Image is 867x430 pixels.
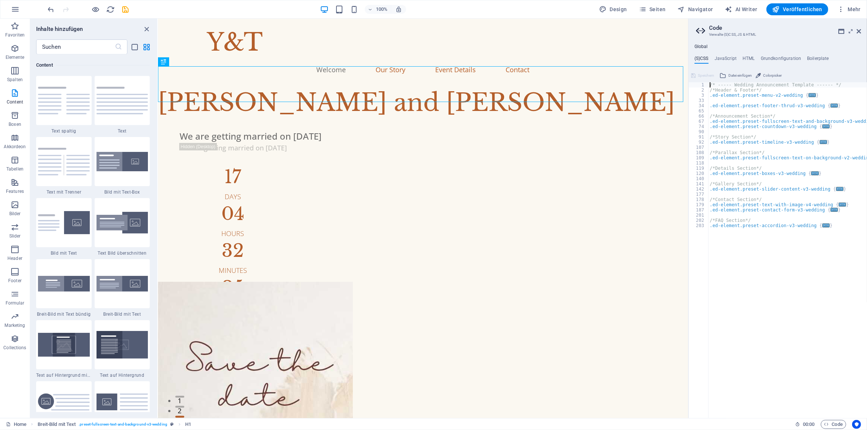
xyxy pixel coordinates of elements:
img: text-with-image-v4.svg [38,211,90,234]
span: Veröffentlichen [772,6,822,13]
span: Text [95,128,150,134]
button: Seiten [636,3,669,15]
div: Text auf Hintergrund mittig [36,320,92,378]
a: Klick, um Auswahl aufzuheben. Doppelklick öffnet Seitenverwaltung [6,420,26,429]
div: 74 [689,124,709,129]
p: Footer [8,278,22,284]
button: AI Writer [722,3,760,15]
div: 202 [689,218,709,223]
div: Design (Strg+Alt+Y) [596,3,630,15]
span: Datei einfügen [728,71,752,80]
h6: 100% [376,5,388,14]
button: reload [106,5,115,14]
i: Bei Größenänderung Zoomstufe automatisch an das gewählte Gerät anpassen. [395,6,402,13]
div: 109 [689,155,709,160]
div: 90 [689,129,709,134]
span: ... [822,223,830,227]
img: wide-image-with-text-aligned.svg [38,276,90,292]
span: Text Bild überschnitten [95,250,150,256]
div: 1 [689,82,709,87]
h6: Inhalte hinzufügen [36,25,83,34]
button: 1 [17,377,26,379]
div: 65 [689,108,709,114]
img: floating-image-offset.svg [38,394,90,418]
img: image-with-text-box.svg [96,152,148,172]
img: floating-image.svg [96,394,148,418]
span: Text mit Trenner [36,189,92,195]
div: 119 [689,166,709,171]
span: Design [599,6,627,13]
button: list-view [130,42,139,51]
button: Code [821,420,846,429]
div: 141 [689,181,709,187]
div: 187 [689,207,709,213]
div: Breit-Bild mit Text [95,259,150,317]
h4: Grundkonfiguration [761,56,801,64]
div: 177 [689,192,709,197]
button: Colorpicker [754,71,783,80]
div: Text spaltig [36,76,92,134]
div: Text mit Trenner [36,137,92,195]
div: 3 [689,93,709,98]
p: Formular [6,300,25,306]
button: Navigator [675,3,716,15]
div: Bild mit Text [36,198,92,256]
span: ... [822,124,830,128]
span: ... [836,187,844,191]
div: 179 [689,202,709,207]
div: 34 [689,103,709,108]
div: 118 [689,160,709,166]
span: ... [811,171,819,175]
div: Text [95,76,150,134]
span: : [808,421,809,427]
i: Dieses Element ist ein anpassbares Preset [170,422,174,426]
p: Akkordeon [4,144,26,150]
button: Mehr [834,3,864,15]
p: Bilder [9,211,21,217]
span: Klick zum Auswählen. Doppelklick zum Bearbeiten [185,420,191,429]
button: 2 [17,387,26,389]
button: Datei einfügen [718,71,753,80]
div: 201 [689,213,709,218]
p: Header [7,255,22,261]
span: Breit-Bild mit Text [95,311,150,317]
i: Rückgängig: Überschrift ändern (Strg+Z) [47,5,56,14]
h4: JavaScript [715,56,737,64]
button: 100% [365,5,391,14]
p: Tabellen [6,166,23,172]
i: Seite neu laden [107,5,115,14]
h3: Verwalte (S)CSS, JS & HTML [709,31,846,38]
p: Slider [9,233,21,239]
button: 3 [17,397,26,399]
span: ... [839,203,846,207]
h4: (S)CSS [694,56,709,64]
div: 91 [689,134,709,140]
div: 120 [689,171,709,176]
div: 140 [689,176,709,181]
p: Spalten [7,77,23,83]
img: text-on-background-centered.svg [38,333,90,356]
img: text-on-bacground.svg [96,331,148,359]
button: close panel [142,25,151,34]
div: 92 [689,140,709,145]
div: 33 [689,98,709,103]
img: text.svg [96,87,148,114]
div: 108 [689,150,709,155]
p: Content [7,99,23,105]
p: Elemente [6,54,25,60]
img: text-in-columns.svg [38,87,90,114]
input: Suchen [36,39,115,54]
span: AI Writer [725,6,757,13]
div: 178 [689,197,709,202]
p: Marketing [4,322,25,328]
span: Seiten [639,6,666,13]
img: text-with-separator.svg [38,148,90,175]
span: Bild mit Text [36,250,92,256]
span: ... [830,103,838,108]
div: Text Bild überschnitten [95,198,150,256]
span: Klick zum Auswählen. Doppelklick zum Bearbeiten [38,420,76,429]
div: 66 [689,114,709,119]
img: wide-image-with-text.svg [96,276,148,292]
div: Breit-Bild mit Text bündig [36,259,92,317]
nav: breadcrumb [38,420,192,429]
